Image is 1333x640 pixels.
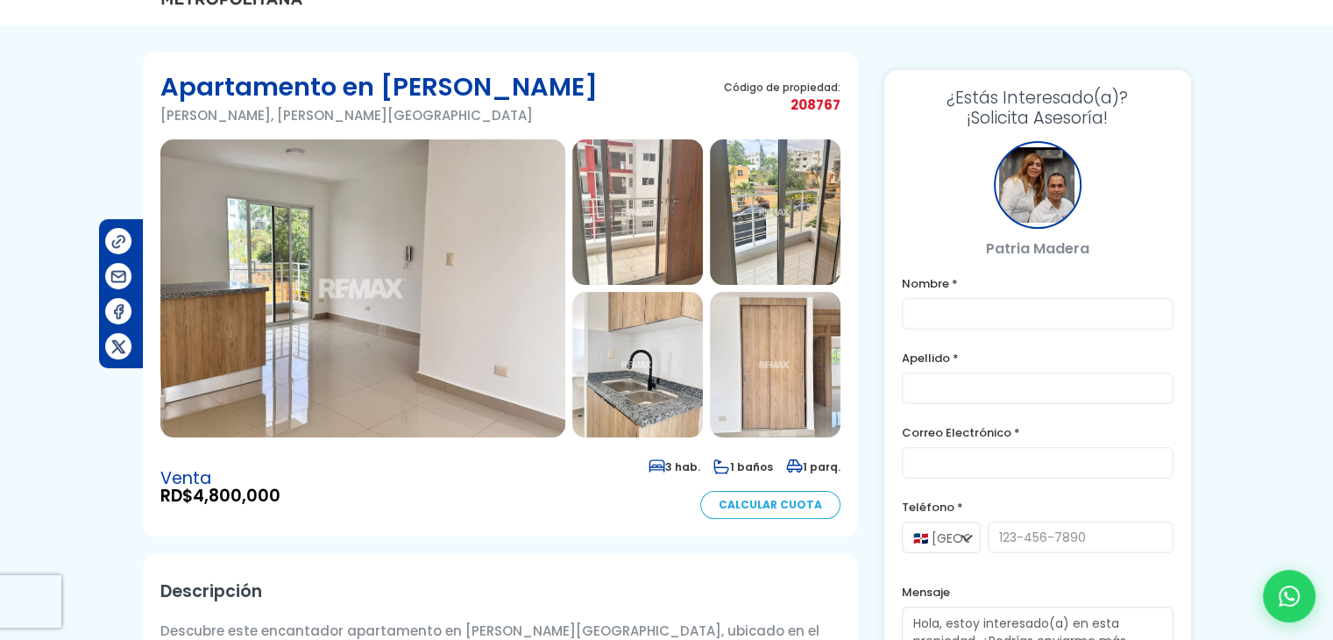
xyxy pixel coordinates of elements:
[724,81,840,94] span: Código de propiedad:
[572,292,703,437] img: Apartamento en Jacobo Majluta
[902,238,1173,260] p: Patria Madera
[902,273,1173,295] label: Nombre *
[160,139,565,437] img: Apartamento en Jacobo Majluta
[994,141,1081,229] div: Patria Madera
[160,69,598,104] h1: Apartamento en [PERSON_NAME]
[902,88,1173,108] span: ¿Estás Interesado(a)?
[649,459,700,474] span: 3 hab.
[902,422,1173,444] label: Correo Electrónico *
[700,491,840,519] a: Calcular Cuota
[786,459,840,474] span: 1 parq.
[110,267,128,286] img: Compartir
[902,347,1173,369] label: Apellido *
[110,302,128,321] img: Compartir
[724,94,840,116] span: 208767
[710,139,840,285] img: Apartamento en Jacobo Majluta
[902,88,1173,128] h3: ¡Solicita Asesoría!
[110,338,128,356] img: Compartir
[988,522,1173,553] input: 123-456-7890
[193,484,280,508] span: 4,800,000
[902,496,1173,518] label: Teléfono *
[160,104,598,126] p: [PERSON_NAME], [PERSON_NAME][GEOGRAPHIC_DATA]
[110,232,128,251] img: Compartir
[902,581,1173,603] label: Mensaje
[160,470,280,487] span: Venta
[160,572,840,611] h2: Descripción
[572,139,703,285] img: Apartamento en Jacobo Majluta
[713,459,773,474] span: 1 baños
[710,292,840,437] img: Apartamento en Jacobo Majluta
[160,487,280,505] span: RD$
